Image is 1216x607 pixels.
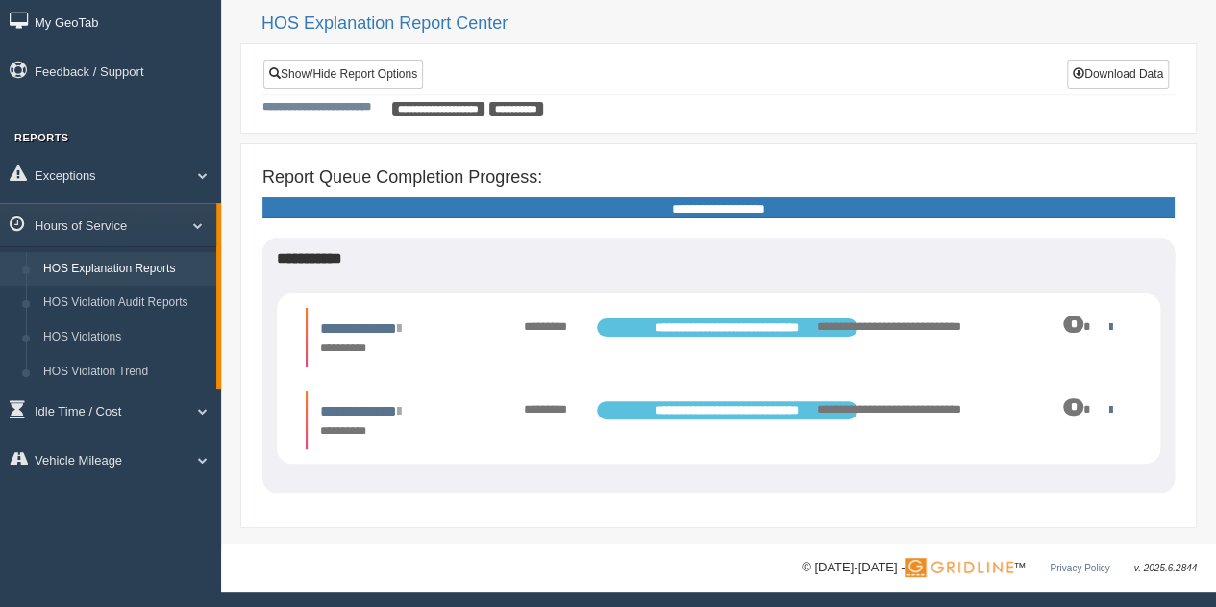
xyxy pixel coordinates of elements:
li: Expand [306,391,1131,449]
li: Expand [306,308,1131,367]
a: HOS Violations [35,320,216,355]
a: HOS Violation Audit Reports [35,286,216,320]
a: Show/Hide Report Options [263,60,423,89]
div: © [DATE]-[DATE] - ™ [802,558,1197,578]
a: HOS Explanation Reports [35,252,216,287]
span: v. 2025.6.2844 [1134,563,1197,573]
button: Download Data [1067,60,1169,89]
h4: Report Queue Completion Progress: [262,168,1175,188]
a: HOS Violation Trend [35,355,216,390]
h2: HOS Explanation Report Center [261,14,1197,34]
img: Gridline [905,558,1013,577]
a: Privacy Policy [1050,563,1109,573]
